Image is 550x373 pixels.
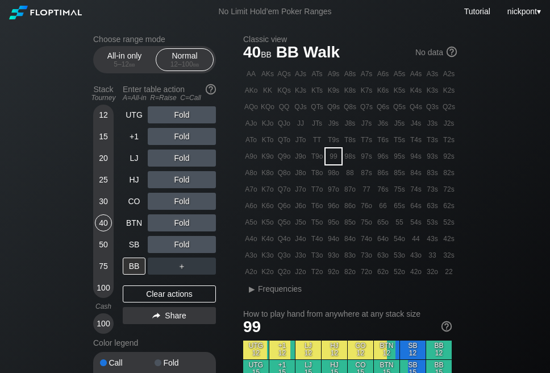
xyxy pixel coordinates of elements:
[309,66,325,82] div: ATs
[243,115,259,131] div: AJo
[293,66,309,82] div: AJs
[326,66,341,82] div: A9s
[201,7,348,19] div: No Limit Hold’em Poker Ranges
[89,80,118,106] div: Stack
[342,66,358,82] div: A8s
[260,247,276,263] div: K3o
[375,264,391,280] div: 62o
[123,128,145,145] div: +1
[276,132,292,148] div: QTo
[391,66,407,82] div: A5s
[129,60,135,68] span: bb
[441,132,457,148] div: T2s
[123,171,145,188] div: HJ
[445,45,458,58] img: help.32db89a4.svg
[375,165,391,181] div: 86s
[424,231,440,247] div: 43s
[391,198,407,214] div: 65s
[408,115,424,131] div: J4s
[391,99,407,115] div: Q5s
[123,80,216,106] div: Enter table action
[293,214,309,230] div: J5o
[155,359,209,367] div: Fold
[408,264,424,280] div: 42o
[243,148,259,164] div: A9o
[276,198,292,214] div: Q6o
[375,231,391,247] div: 64o
[269,341,295,359] div: +1 12
[276,99,292,115] div: QQ
[9,6,82,19] img: Floptimal logo
[241,44,273,63] span: 40
[326,165,341,181] div: 98o
[359,66,374,82] div: A7s
[408,99,424,115] div: Q4s
[342,115,358,131] div: J8s
[391,247,407,263] div: 53o
[348,341,373,359] div: CO 12
[400,341,426,359] div: SB 12
[260,165,276,181] div: K8o
[391,214,407,230] div: 55
[148,258,216,275] div: ＋
[274,44,342,63] span: BB Walk
[309,181,325,197] div: T7o
[293,132,309,148] div: JTo
[326,247,341,263] div: 93o
[408,214,424,230] div: 54s
[359,181,374,197] div: 77
[293,165,309,181] div: J8o
[95,171,112,188] div: 25
[243,247,259,263] div: A3o
[193,60,199,68] span: bb
[326,181,341,197] div: 97o
[243,181,259,197] div: A7o
[123,94,216,102] div: A=All-in R=Raise C=Call
[276,247,292,263] div: Q3o
[309,82,325,98] div: KTs
[359,82,374,98] div: K7s
[260,132,276,148] div: KTo
[441,214,457,230] div: 52s
[123,214,145,231] div: BTN
[243,318,261,335] span: 99
[243,66,259,82] div: AA
[148,150,216,167] div: Fold
[375,148,391,164] div: 96s
[424,66,440,82] div: A3s
[243,341,269,359] div: UTG 12
[342,82,358,98] div: K8s
[408,231,424,247] div: 44
[391,148,407,164] div: 95s
[293,247,309,263] div: J3o
[260,115,276,131] div: KJo
[159,49,211,71] div: Normal
[152,313,160,319] img: share.864f2f62.svg
[293,99,309,115] div: QJs
[342,214,358,230] div: 85o
[374,341,399,359] div: BTN 12
[243,231,259,247] div: A4o
[424,148,440,164] div: 93s
[424,214,440,230] div: 53s
[95,236,112,253] div: 50
[441,82,457,98] div: K2s
[309,99,325,115] div: QTs
[260,198,276,214] div: K6o
[464,7,490,16] a: Tutorial
[326,214,341,230] div: 95o
[295,341,321,359] div: LJ 12
[424,115,440,131] div: J3s
[93,334,216,352] div: Color legend
[276,165,292,181] div: Q8o
[95,214,112,231] div: 40
[359,148,374,164] div: 97s
[391,165,407,181] div: 85s
[89,94,118,102] div: Tourney
[309,148,325,164] div: T9o
[260,231,276,247] div: K4o
[309,165,325,181] div: T8o
[148,214,216,231] div: Fold
[309,264,325,280] div: T2o
[408,148,424,164] div: 94s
